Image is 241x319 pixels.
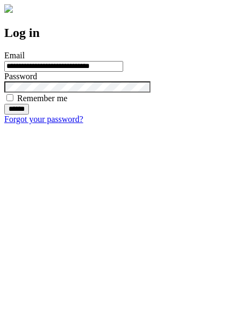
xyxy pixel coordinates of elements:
[17,94,67,103] label: Remember me
[4,72,37,81] label: Password
[4,115,83,124] a: Forgot your password?
[4,4,13,13] img: logo-4e3dc11c47720685a147b03b5a06dd966a58ff35d612b21f08c02c0306f2b779.png
[4,51,25,60] label: Email
[4,26,237,40] h2: Log in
